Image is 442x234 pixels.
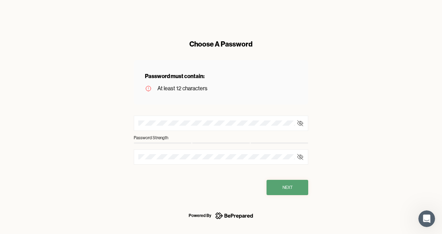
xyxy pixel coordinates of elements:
div: Password Strength [134,134,168,141]
iframe: Intercom live chat [418,210,435,227]
div: Password must contain: [145,71,297,81]
div: Next [283,184,293,191]
div: Choose A Password [134,39,308,49]
div: At least 12 characters [157,84,207,93]
button: Next [267,180,308,195]
div: Powered By [189,211,211,220]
